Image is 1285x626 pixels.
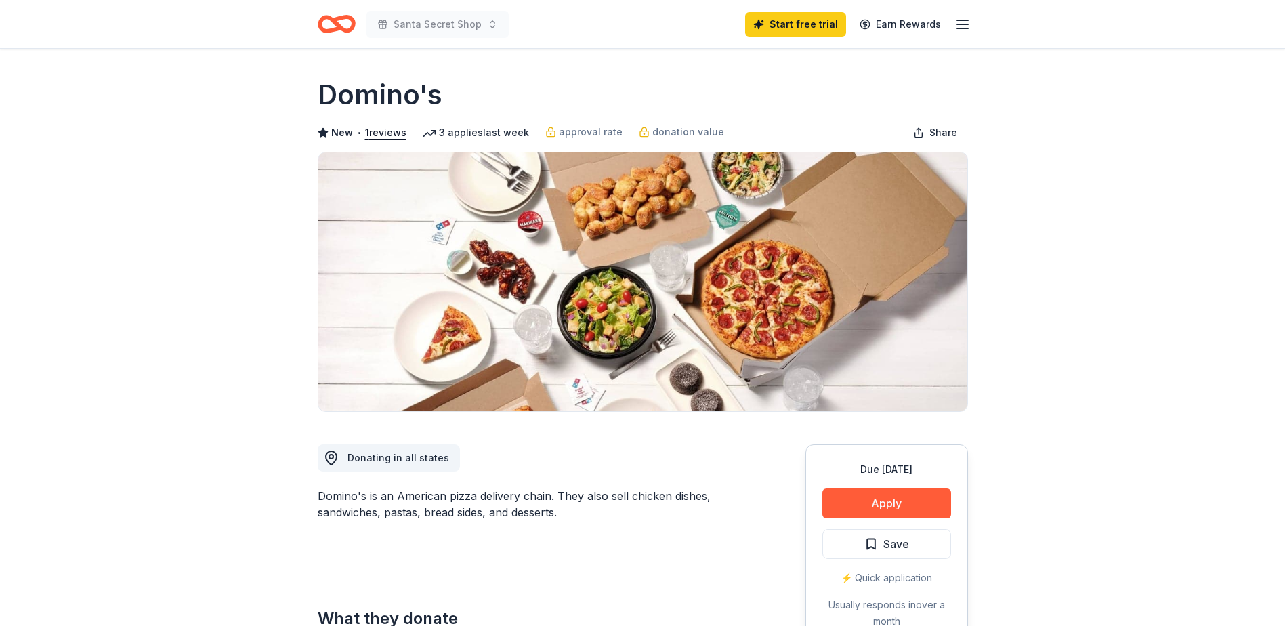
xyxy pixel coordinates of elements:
span: donation value [652,124,724,140]
button: Santa Secret Shop [366,11,509,38]
button: Apply [822,488,951,518]
a: Earn Rewards [851,12,949,37]
span: approval rate [559,124,623,140]
span: Santa Secret Shop [394,16,482,33]
a: Home [318,8,356,40]
span: New [331,125,353,141]
div: Domino's is an American pizza delivery chain. They also sell chicken dishes, sandwiches, pastas, ... [318,488,740,520]
img: Image for Domino's [318,152,967,411]
span: • [356,127,361,138]
div: 3 applies last week [423,125,529,141]
button: Save [822,529,951,559]
span: Share [929,125,957,141]
span: Save [883,535,909,553]
a: donation value [639,124,724,140]
span: Donating in all states [347,452,449,463]
div: Due [DATE] [822,461,951,478]
h1: Domino's [318,76,442,114]
button: 1reviews [365,125,406,141]
a: Start free trial [745,12,846,37]
a: approval rate [545,124,623,140]
button: Share [902,119,968,146]
div: ⚡️ Quick application [822,570,951,586]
